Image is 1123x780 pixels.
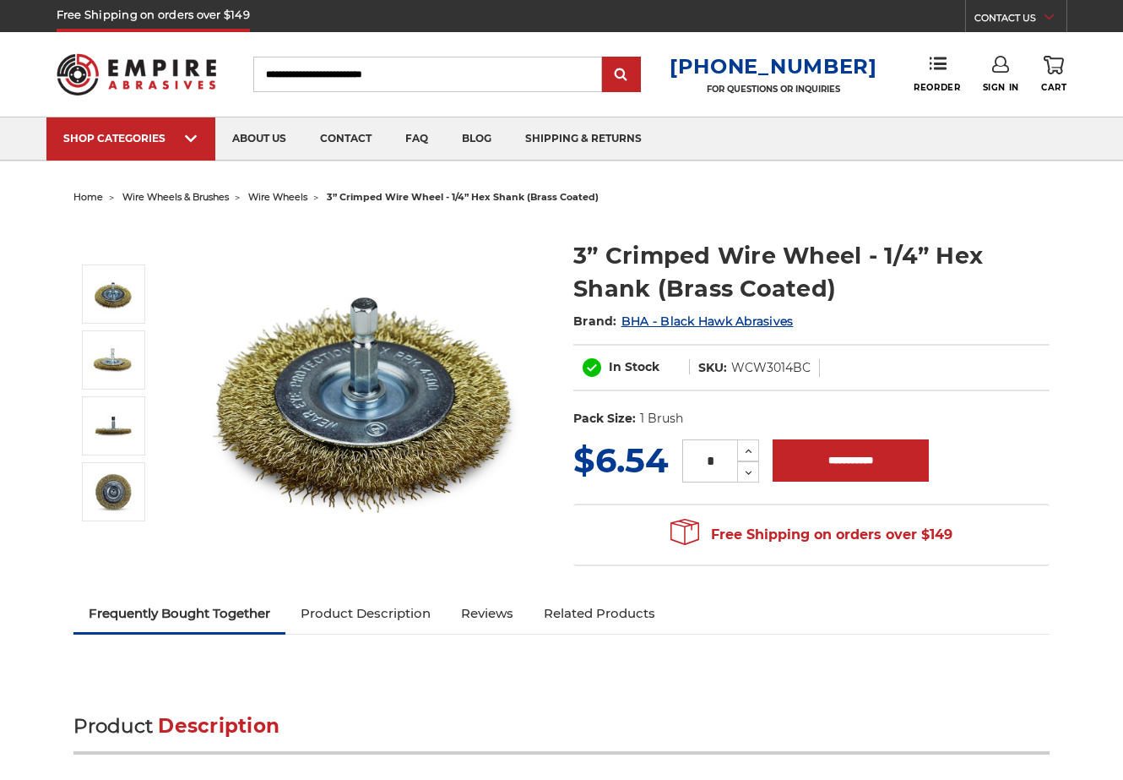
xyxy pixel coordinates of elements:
[508,117,659,161] a: shipping & returns
[983,82,1019,93] span: Sign In
[573,314,617,329] span: Brand:
[605,58,638,92] input: Submit
[698,359,727,377] dt: SKU:
[529,595,670,632] a: Related Products
[158,714,279,738] span: Description
[196,221,534,559] img: 3 inch brass coated crimped wire wheel
[63,132,198,145] div: SHOP CATEGORIES
[73,595,285,632] a: Frequently Bought Together
[1041,82,1066,93] span: Cart
[609,359,659,374] span: In Stock
[573,239,1050,305] h1: 3” Crimped Wire Wheel - 1/4” Hex Shank (Brass Coated)
[92,339,134,381] img: 3" crimped wire wheel with brass coated wires
[974,8,1066,32] a: CONTACT US
[446,595,529,632] a: Reviews
[73,714,153,738] span: Product
[122,191,229,203] a: wire wheels & brushes
[914,56,960,92] a: Reorder
[445,117,508,161] a: blog
[670,54,877,79] a: [PHONE_NUMBER]
[1041,56,1066,93] a: Cart
[640,410,683,428] dd: 1 Brush
[215,117,303,161] a: about us
[57,43,216,106] img: Empire Abrasives
[92,273,134,315] img: 3 inch brass coated crimped wire wheel
[285,595,446,632] a: Product Description
[670,84,877,95] p: FOR QUESTIONS OR INQUIRIES
[670,518,952,552] span: Free Shipping on orders over $149
[573,439,669,481] span: $6.54
[621,314,794,329] a: BHA - Black Hawk Abrasives
[248,191,307,203] a: wire wheels
[573,410,636,428] dt: Pack Size:
[731,359,811,377] dd: WCW3014BC
[327,191,599,203] span: 3” crimped wire wheel - 1/4” hex shank (brass coated)
[92,471,134,513] img: brass coated crimped wire wheel
[388,117,445,161] a: faq
[914,82,960,93] span: Reorder
[303,117,388,161] a: contact
[73,191,103,203] a: home
[92,405,134,447] img: 3" hex shank wire wheel, brass coated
